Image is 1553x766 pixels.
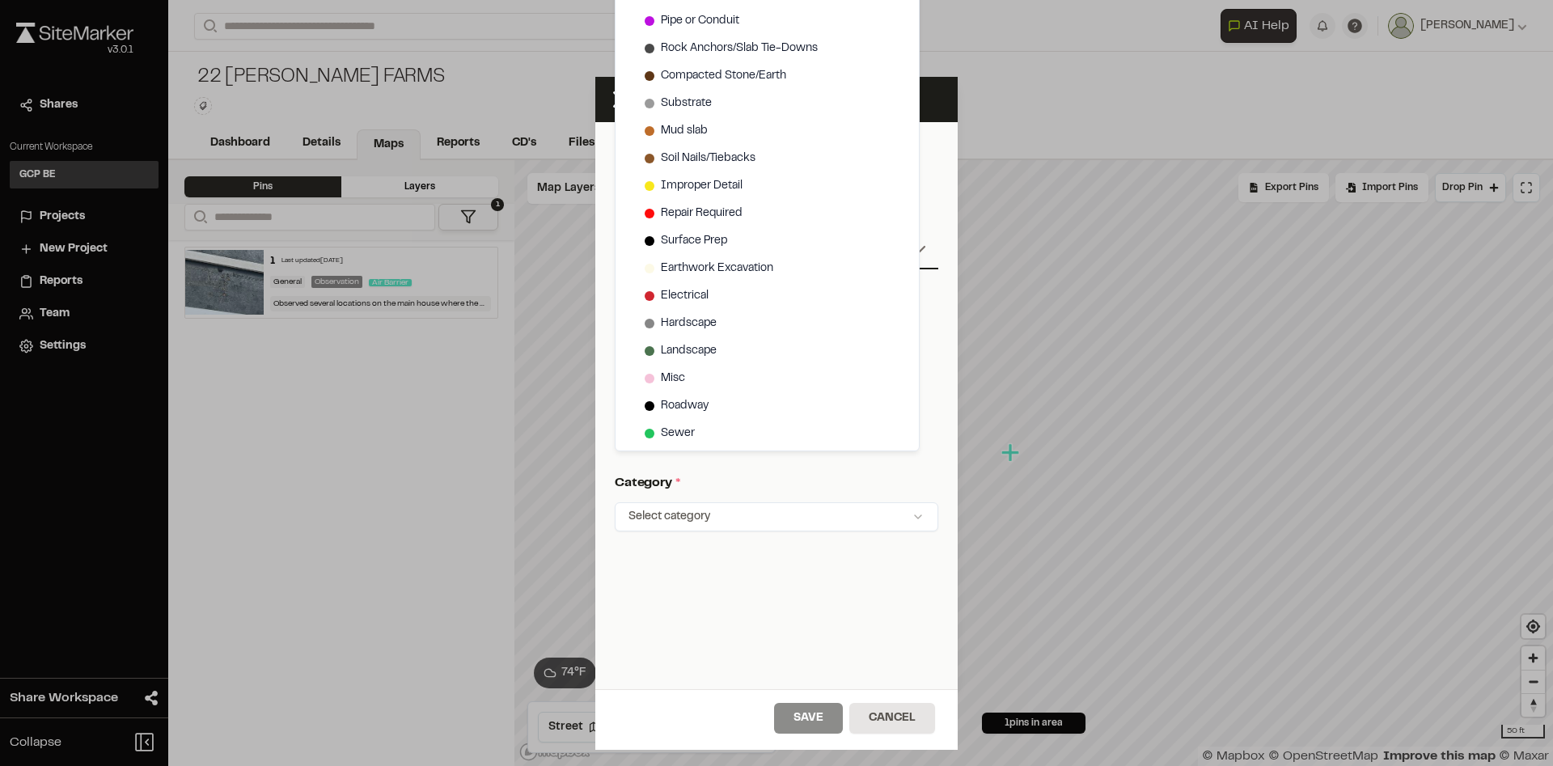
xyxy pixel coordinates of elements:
[1521,670,1545,693] button: Zoom out
[661,397,709,415] span: Roadway
[661,177,743,195] span: Improper Detail
[1521,694,1545,717] span: Reset bearing to north
[1499,751,1549,762] a: Maxar
[661,315,717,332] span: Hardscape
[1501,725,1545,738] div: 50 ft
[661,12,739,30] span: Pipe or Conduit
[661,287,709,305] span: Electrical
[1383,751,1496,762] a: Map feedback
[661,150,755,167] span: Soil Nails/Tiebacks
[1521,646,1545,670] button: Zoom in
[519,743,590,761] a: Mapbox logo
[661,342,717,360] span: Landscape
[661,40,818,57] span: Rock Anchors/Slab Tie-Downs
[661,232,727,250] span: Surface Prep
[661,95,712,112] span: Substrate
[1521,615,1545,638] button: Find my location
[1521,693,1545,717] button: Reset bearing to north
[661,425,695,442] span: Sewer
[661,205,743,222] span: Repair Required
[661,67,786,85] span: Compacted Stone/Earth
[661,122,708,140] span: Mud slab
[1268,751,1378,762] a: OpenStreetMap
[1001,442,1022,463] div: Map marker
[661,370,685,387] span: Misc
[661,260,773,277] span: Earthwork Excavation
[1202,751,1265,762] a: Mapbox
